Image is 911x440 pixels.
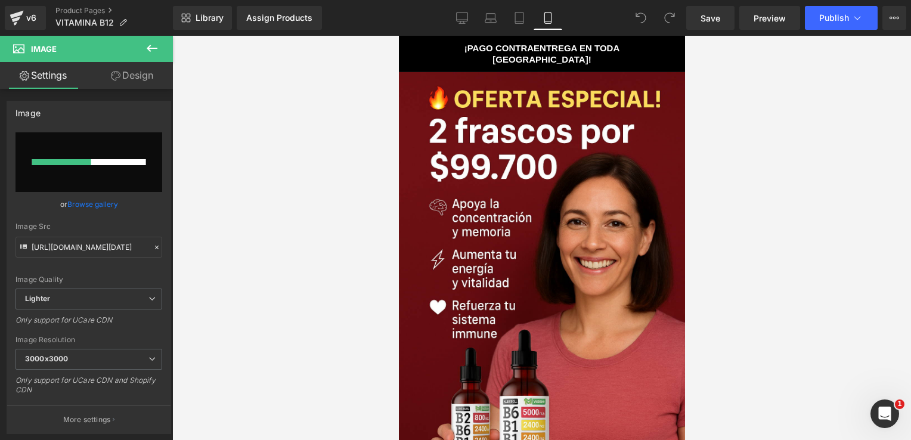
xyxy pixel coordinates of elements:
[16,275,162,284] div: Image Quality
[55,6,173,16] a: Product Pages
[63,414,111,425] p: More settings
[16,101,41,118] div: Image
[629,6,653,30] button: Undo
[24,10,39,26] div: v6
[16,376,162,402] div: Only support for UCare CDN and Shopify CDN
[67,194,118,215] a: Browse gallery
[476,6,505,30] a: Laptop
[16,336,162,344] div: Image Resolution
[89,62,175,89] a: Design
[739,6,800,30] a: Preview
[505,6,534,30] a: Tablet
[25,294,50,303] b: Lighter
[658,6,681,30] button: Redo
[246,13,312,23] div: Assign Products
[819,13,849,23] span: Publish
[805,6,878,30] button: Publish
[16,237,162,258] input: Link
[31,44,57,54] span: Image
[701,12,720,24] span: Save
[16,222,162,231] div: Image Src
[5,6,46,30] a: v6
[870,399,899,428] iframe: Intercom live chat
[25,354,68,363] b: 3000x3000
[754,12,786,24] span: Preview
[55,18,114,27] span: VITAMINA B12
[16,315,162,333] div: Only support for UCare CDN
[534,6,562,30] a: Mobile
[895,399,904,409] span: 1
[196,13,224,23] span: Library
[882,6,906,30] button: More
[173,6,232,30] a: New Library
[16,198,162,210] div: or
[7,405,171,433] button: More settings
[448,6,476,30] a: Desktop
